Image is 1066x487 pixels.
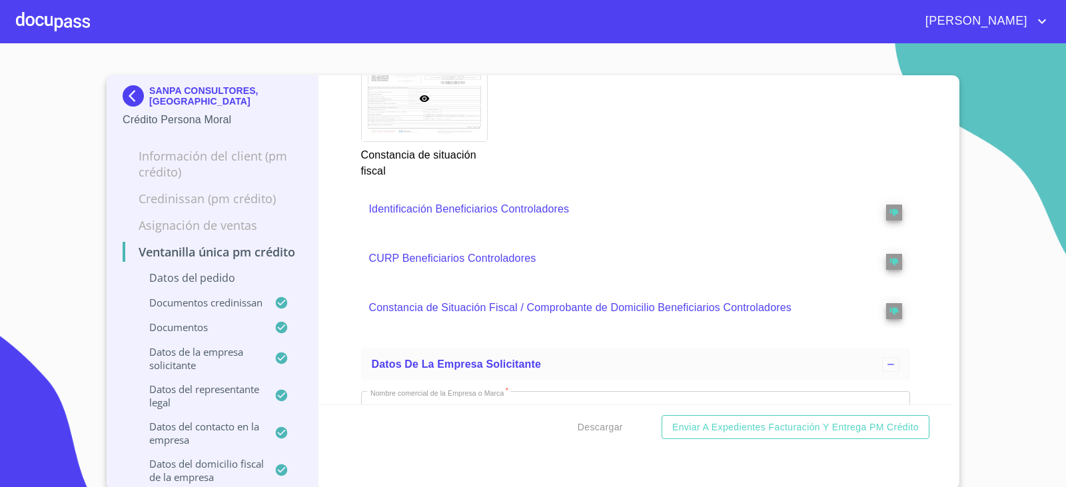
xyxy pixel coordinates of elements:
p: SANPA CONSULTORES, [GEOGRAPHIC_DATA] [149,85,302,107]
p: Datos del contacto en la empresa [123,420,274,446]
p: CURP Beneficiarios Controladores [369,250,849,266]
p: Constancia de situación fiscal [361,142,486,179]
button: account of current user [915,11,1050,32]
button: reject [886,254,902,270]
p: Ventanilla única PM crédito [123,244,302,260]
p: Documentos [123,320,274,334]
p: Asignación de Ventas [123,217,302,233]
p: Documentos CrediNissan [123,296,274,309]
span: [PERSON_NAME] [915,11,1034,32]
span: Enviar a Expedientes Facturación y Entrega PM crédito [672,419,919,436]
button: reject [886,303,902,319]
p: Credinissan (PM crédito) [123,191,302,207]
button: Enviar a Expedientes Facturación y Entrega PM crédito [662,415,929,440]
img: Docupass spot blue [123,85,149,107]
p: Crédito Persona Moral [123,112,302,128]
span: Datos de la empresa solicitante [372,358,542,370]
p: Constancia de Situación Fiscal / Comprobante de Domicilio Beneficiarios Controladores [369,300,849,316]
p: Datos de la empresa solicitante [123,345,274,372]
p: Datos del domicilio fiscal de la empresa [123,457,274,484]
p: Información del Client (PM crédito) [123,148,302,180]
button: reject [886,205,902,221]
p: Datos del pedido [123,270,302,285]
div: Datos de la empresa solicitante [361,348,911,380]
button: Descargar [572,415,628,440]
p: Datos del representante legal [123,382,274,409]
span: Descargar [578,419,623,436]
p: Identificación Beneficiarios Controladores [369,201,849,217]
div: SANPA CONSULTORES, [GEOGRAPHIC_DATA] [123,85,302,112]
